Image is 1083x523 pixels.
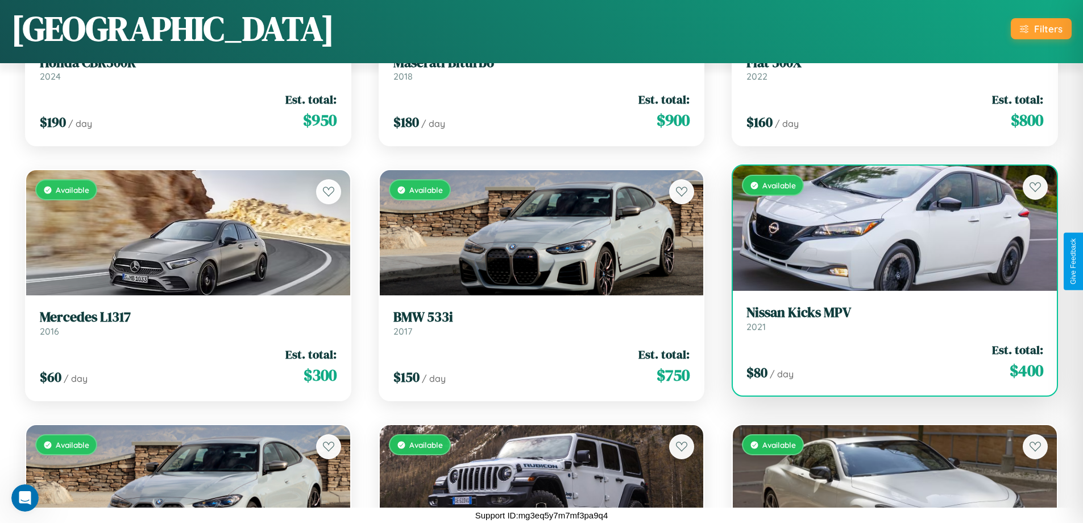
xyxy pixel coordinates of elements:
[746,71,767,82] span: 2022
[746,321,766,332] span: 2021
[393,326,412,337] span: 2017
[303,109,337,131] span: $ 950
[770,368,794,380] span: / day
[409,440,443,450] span: Available
[285,346,337,363] span: Est. total:
[746,113,773,131] span: $ 160
[393,113,419,131] span: $ 180
[638,346,690,363] span: Est. total:
[746,55,1043,83] a: Fiat 500X2022
[746,55,1043,71] h3: Fiat 500X
[1011,109,1043,131] span: $ 800
[746,304,1043,321] h3: Nissan Kicks MPV
[11,484,39,512] iframe: Intercom live chat
[638,91,690,108] span: Est. total:
[422,373,446,384] span: / day
[56,440,89,450] span: Available
[40,55,337,71] h3: Honda CBR300R
[393,309,690,326] h3: BMW 533i
[657,109,690,131] span: $ 900
[393,71,413,82] span: 2018
[1034,23,1063,35] div: Filters
[775,118,799,129] span: / day
[475,508,608,523] p: Support ID: mg3eq5y7m7mf3pa9q4
[762,440,796,450] span: Available
[393,55,690,71] h3: Maserati Biturbo
[64,373,88,384] span: / day
[56,185,89,195] span: Available
[40,309,337,326] h3: Mercedes L1317
[393,368,420,386] span: $ 150
[285,91,337,108] span: Est. total:
[657,364,690,386] span: $ 750
[304,364,337,386] span: $ 300
[1011,18,1072,39] button: Filters
[40,368,61,386] span: $ 60
[40,55,337,83] a: Honda CBR300R2024
[40,113,66,131] span: $ 190
[992,91,1043,108] span: Est. total:
[393,309,690,337] a: BMW 533i2017
[1010,359,1043,382] span: $ 400
[40,309,337,337] a: Mercedes L13172016
[11,5,334,52] h1: [GEOGRAPHIC_DATA]
[40,326,59,337] span: 2016
[421,118,445,129] span: / day
[409,185,443,195] span: Available
[992,341,1043,358] span: Est. total:
[746,304,1043,332] a: Nissan Kicks MPV2021
[746,363,767,382] span: $ 80
[762,180,796,190] span: Available
[393,55,690,83] a: Maserati Biturbo2018
[68,118,92,129] span: / day
[40,71,61,82] span: 2024
[1069,238,1077,285] div: Give Feedback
